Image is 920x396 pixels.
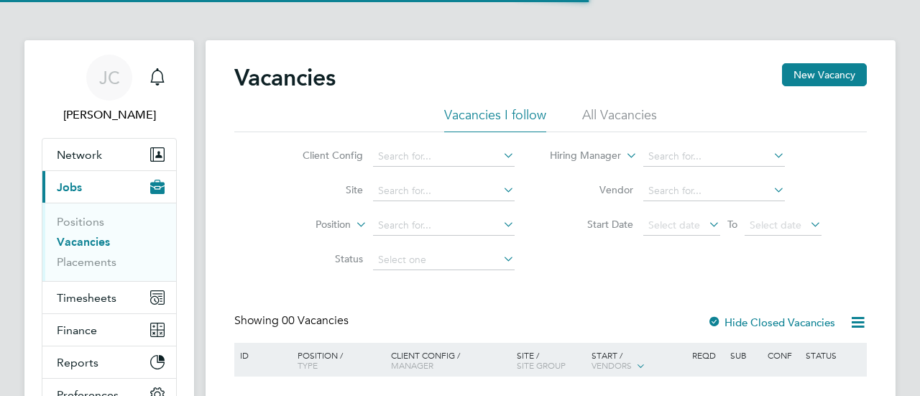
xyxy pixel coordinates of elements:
button: Jobs [42,171,176,203]
span: JC [99,68,120,87]
button: Reports [42,346,176,378]
button: Network [42,139,176,170]
div: Conf [764,343,801,367]
label: Start Date [551,218,633,231]
span: Reports [57,356,98,369]
input: Search for... [373,181,515,201]
label: Position [268,218,351,232]
input: Select one [373,250,515,270]
span: Site Group [517,359,566,371]
a: JC[PERSON_NAME] [42,55,177,124]
span: 00 Vacancies [282,313,349,328]
div: Sub [727,343,764,367]
span: Jodene Collis-Smith [42,106,177,124]
label: Hide Closed Vacancies [707,316,835,329]
span: Timesheets [57,291,116,305]
span: Select date [750,218,801,231]
div: Showing [234,313,351,328]
input: Search for... [643,181,785,201]
div: Client Config / [387,343,513,377]
input: Search for... [643,147,785,167]
label: Vendor [551,183,633,196]
a: Vacancies [57,235,110,249]
div: Position / [287,343,387,377]
a: Placements [57,255,116,269]
span: Network [57,148,102,162]
label: Hiring Manager [538,149,621,163]
button: New Vacancy [782,63,867,86]
span: Jobs [57,180,82,194]
div: Status [802,343,865,367]
input: Search for... [373,147,515,167]
div: Reqd [689,343,726,367]
a: Positions [57,215,104,229]
label: Status [280,252,363,265]
span: To [723,215,742,234]
span: Vendors [592,359,632,371]
div: Site / [513,343,589,377]
span: Finance [57,323,97,337]
span: Type [298,359,318,371]
li: All Vacancies [582,106,657,132]
h2: Vacancies [234,63,336,92]
button: Finance [42,314,176,346]
div: Jobs [42,203,176,281]
label: Client Config [280,149,363,162]
div: ID [236,343,287,367]
li: Vacancies I follow [444,106,546,132]
button: Timesheets [42,282,176,313]
span: Manager [391,359,433,371]
label: Site [280,183,363,196]
input: Search for... [373,216,515,236]
div: Start / [588,343,689,379]
span: Select date [648,218,700,231]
